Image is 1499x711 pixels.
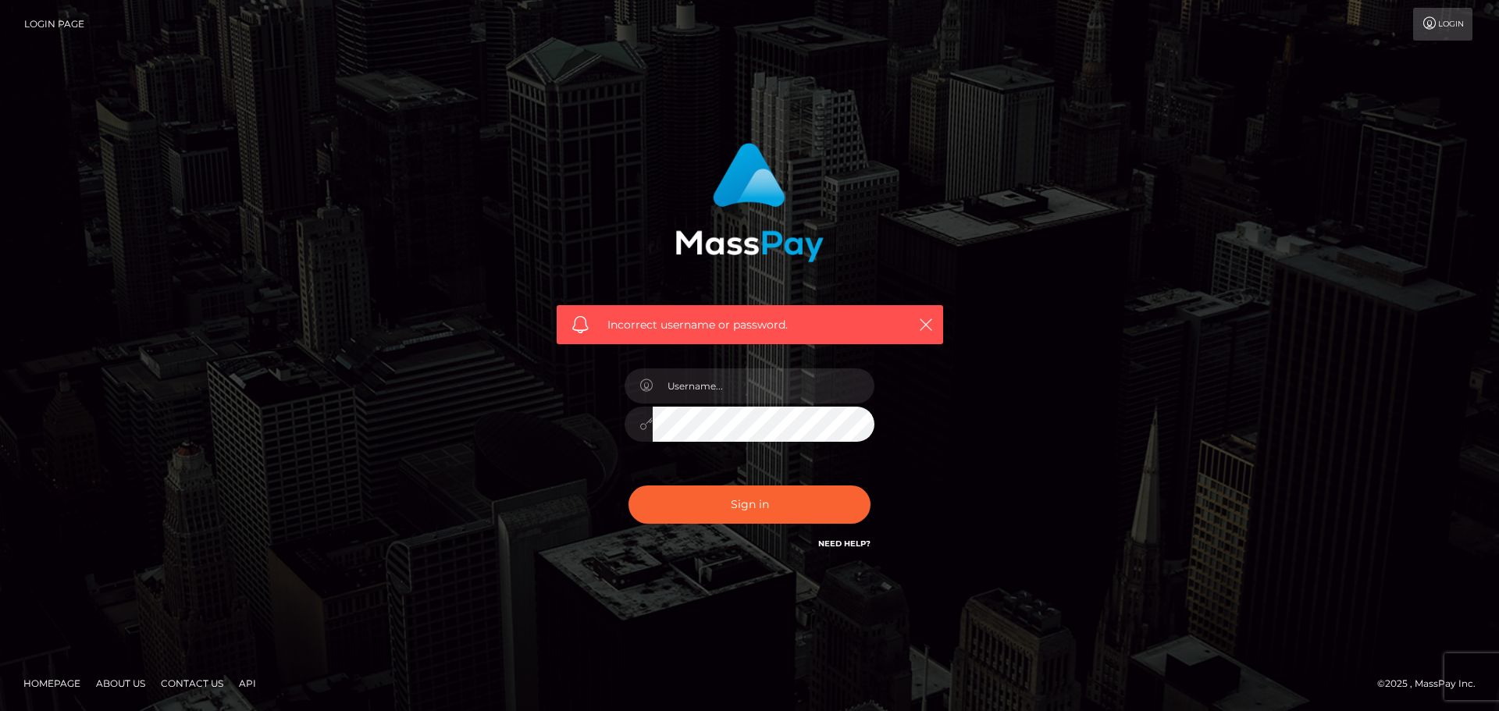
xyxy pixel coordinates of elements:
[1377,675,1487,692] div: © 2025 , MassPay Inc.
[17,671,87,695] a: Homepage
[675,143,824,262] img: MassPay Login
[607,317,892,333] span: Incorrect username or password.
[24,8,84,41] a: Login Page
[653,368,874,403] input: Username...
[90,671,151,695] a: About Us
[155,671,230,695] a: Contact Us
[1413,8,1472,41] a: Login
[233,671,262,695] a: API
[628,485,871,524] button: Sign in
[818,539,871,549] a: Need Help?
